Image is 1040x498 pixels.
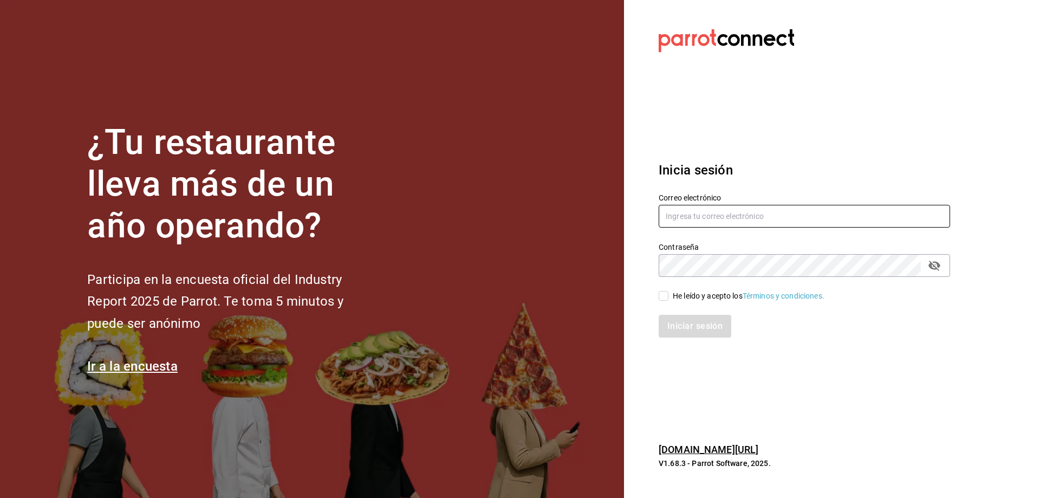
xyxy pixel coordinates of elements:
[659,243,950,251] label: Contraseña
[659,205,950,228] input: Ingresa tu correo electrónico
[673,290,824,302] div: He leído y acepto los
[659,458,950,469] p: V1.68.3 - Parrot Software, 2025.
[659,444,758,455] a: [DOMAIN_NAME][URL]
[659,194,950,202] label: Correo electrónico
[743,292,824,300] a: Términos y condiciones.
[925,256,944,275] button: passwordField
[87,359,178,374] a: Ir a la encuesta
[87,122,380,247] h1: ¿Tu restaurante lleva más de un año operando?
[659,160,950,180] h3: Inicia sesión
[87,269,380,335] h2: Participa en la encuesta oficial del Industry Report 2025 de Parrot. Te toma 5 minutos y puede se...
